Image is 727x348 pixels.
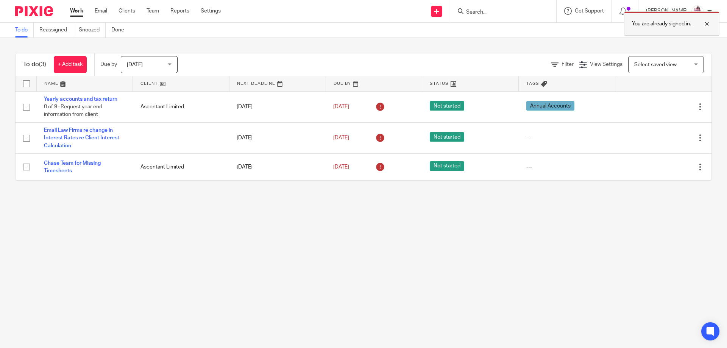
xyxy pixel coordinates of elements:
span: Annual Accounts [526,101,574,111]
a: Work [70,7,83,15]
a: Done [111,23,130,37]
a: Settings [201,7,221,15]
a: Yearly accounts and tax return [44,97,117,102]
a: Reassigned [39,23,73,37]
div: --- [526,163,608,171]
td: [DATE] [229,153,326,180]
h1: To do [23,61,46,69]
p: You are already signed in. [632,20,691,28]
td: [DATE] [229,91,326,122]
a: Snoozed [79,23,106,37]
span: 0 of 9 · Request year end information from client [44,104,102,117]
span: [DATE] [333,164,349,170]
span: [DATE] [127,62,143,67]
span: View Settings [590,62,622,67]
a: To do [15,23,34,37]
div: --- [526,134,608,142]
span: Tags [526,81,539,86]
span: Filter [562,62,574,67]
span: Select saved view [634,62,677,67]
span: Not started [430,101,464,111]
span: (3) [39,61,46,67]
a: Email Law Firms re change in Interest Rates re Client Interest Calculation [44,128,119,148]
a: Team [147,7,159,15]
a: Email [95,7,107,15]
a: Reports [170,7,189,15]
span: [DATE] [333,135,349,140]
img: KD3.png [691,5,704,17]
td: [DATE] [229,122,326,153]
p: Due by [100,61,117,68]
a: Chase Team for Missing Timesheets [44,161,101,173]
span: Not started [430,161,464,171]
td: Ascentant Limited [133,91,229,122]
a: Clients [119,7,135,15]
td: Ascentant Limited [133,153,229,180]
img: Pixie [15,6,53,16]
a: + Add task [54,56,87,73]
span: [DATE] [333,104,349,109]
span: Not started [430,132,464,142]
